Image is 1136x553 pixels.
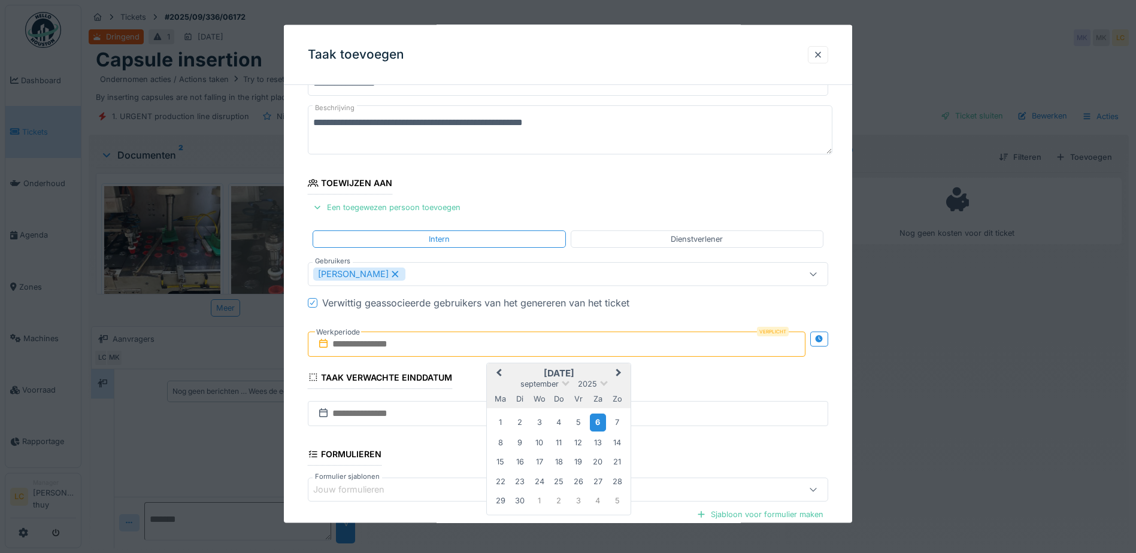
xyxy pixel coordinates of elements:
button: Next Month [610,364,629,383]
div: vrijdag [570,390,586,406]
div: Dienstverlener [671,233,723,244]
div: Een toegewezen persoon toevoegen [308,199,465,215]
div: Choose dinsdag 30 september 2025 [512,493,528,509]
div: Intern [429,233,450,244]
div: Choose zaterdag 13 september 2025 [590,434,606,450]
div: Choose dinsdag 2 september 2025 [512,414,528,430]
label: Beschrijving [313,101,357,116]
div: Choose donderdag 11 september 2025 [551,434,567,450]
span: september [520,379,559,388]
div: Choose maandag 15 september 2025 [492,454,508,470]
div: Verwittig geassocieerde gebruikers van het genereren van het ticket [322,295,629,309]
label: Gebruikers [313,256,353,266]
div: Choose vrijdag 5 september 2025 [570,414,586,430]
label: Werkperiode [315,325,361,338]
div: Choose zondag 14 september 2025 [609,434,625,450]
div: maandag [492,390,508,406]
div: Choose dinsdag 23 september 2025 [512,473,528,489]
h3: Taak toevoegen [308,47,404,62]
div: Choose woensdag 1 oktober 2025 [531,493,547,509]
div: Choose maandag 22 september 2025 [492,473,508,489]
span: 2025 [578,379,597,388]
div: Choose woensdag 3 september 2025 [531,414,547,430]
div: zondag [609,390,625,406]
div: Choose vrijdag 26 september 2025 [570,473,586,489]
div: Choose vrijdag 19 september 2025 [570,454,586,470]
div: Choose dinsdag 9 september 2025 [512,434,528,450]
div: Verplicht [757,326,789,336]
div: woensdag [531,390,547,406]
div: zaterdag [590,390,606,406]
div: Choose zaterdag 4 oktober 2025 [590,493,606,509]
div: Choose maandag 8 september 2025 [492,434,508,450]
div: Choose woensdag 10 september 2025 [531,434,547,450]
div: Choose dinsdag 16 september 2025 [512,454,528,470]
div: Choose zaterdag 6 september 2025 [590,414,606,431]
div: Choose vrijdag 3 oktober 2025 [570,493,586,509]
div: Choose zondag 28 september 2025 [609,473,625,489]
div: Choose zondag 21 september 2025 [609,454,625,470]
h2: [DATE] [487,367,631,378]
div: Choose donderdag 2 oktober 2025 [551,493,567,509]
div: Taak verwachte einddatum [308,368,452,388]
div: Sjabloon voor formulier maken [692,506,828,522]
div: Jouw formulieren [313,483,401,496]
button: Previous Month [488,364,507,383]
div: Choose maandag 1 september 2025 [492,414,508,430]
div: Choose zondag 5 oktober 2025 [609,493,625,509]
div: Choose woensdag 24 september 2025 [531,473,547,489]
label: Formulier sjablonen [313,472,382,482]
div: donderdag [551,390,567,406]
div: dinsdag [512,390,528,406]
div: Formulieren [308,445,381,465]
div: Month september, 2025 [491,412,627,510]
div: Choose vrijdag 12 september 2025 [570,434,586,450]
div: Choose woensdag 17 september 2025 [531,454,547,470]
div: Choose donderdag 25 september 2025 [551,473,567,489]
div: Toewijzen aan [308,174,392,195]
div: Choose zondag 7 september 2025 [609,414,625,430]
div: Choose zaterdag 27 september 2025 [590,473,606,489]
div: Choose donderdag 18 september 2025 [551,454,567,470]
div: Choose zaterdag 20 september 2025 [590,454,606,470]
div: Choose donderdag 4 september 2025 [551,414,567,430]
div: Choose maandag 29 september 2025 [492,493,508,509]
div: [PERSON_NAME] [313,267,405,280]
